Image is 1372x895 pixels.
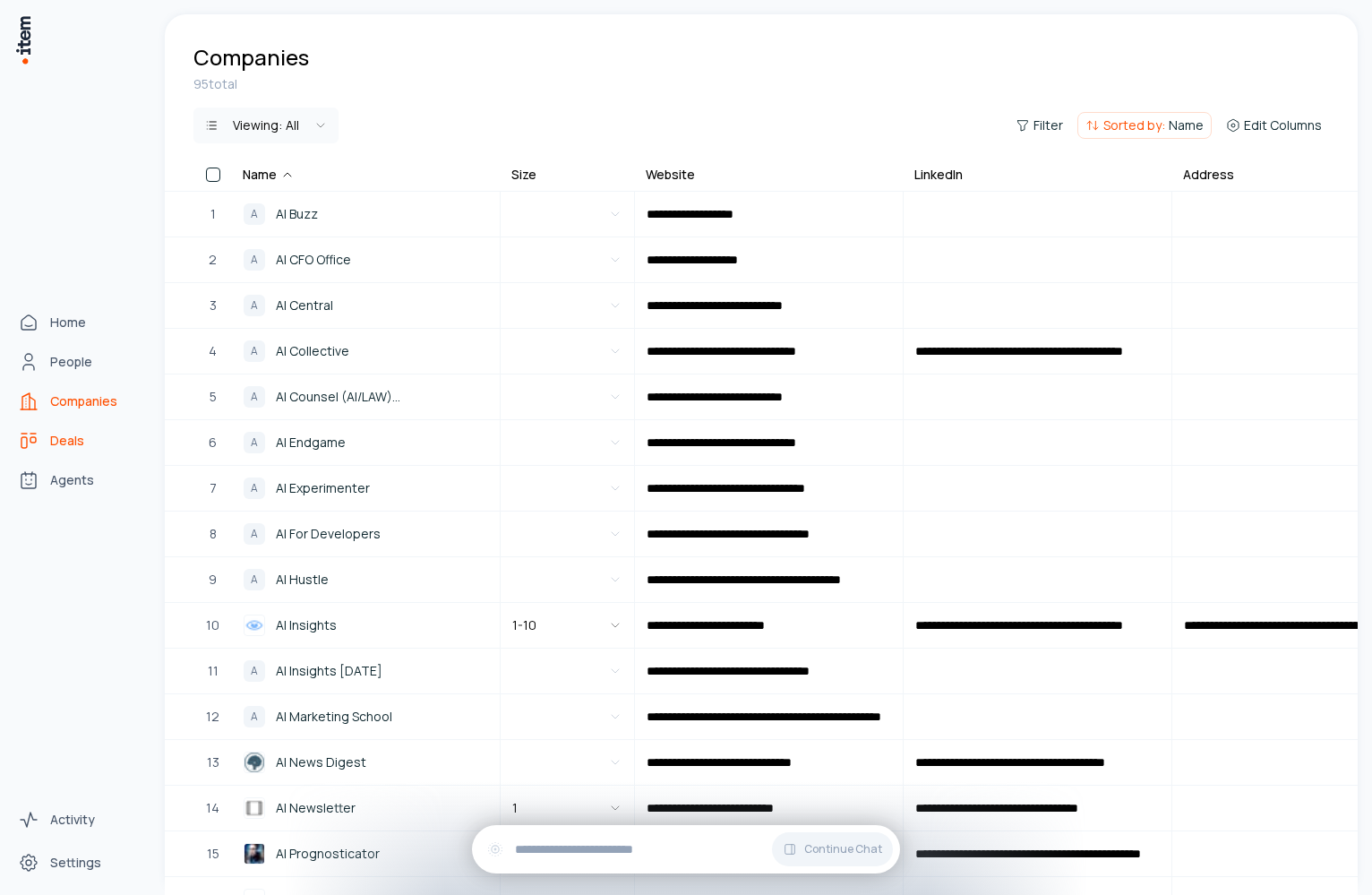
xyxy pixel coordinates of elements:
[1169,116,1204,134] span: Name
[210,478,217,498] span: 7
[209,433,217,452] span: 6
[14,14,32,65] img: Item Brain Logo
[207,753,219,772] span: 13
[233,650,499,693] a: AAI Insights [DATE]
[233,558,499,601] a: AAI Hustle
[244,295,265,316] div: A
[11,344,147,380] a: People
[233,193,499,236] a: AAI Buzz
[244,797,265,819] img: AI Newsletter
[244,843,265,865] img: AI Prognosticator
[50,432,84,450] span: Deals
[276,204,318,224] span: AI Buzz
[472,825,900,873] div: Continue Chat
[210,387,217,407] span: 5
[244,386,265,408] div: A
[276,570,329,589] span: AI Hustle
[50,811,95,829] span: Activity
[209,341,217,361] span: 4
[646,166,695,184] div: Website
[233,467,499,510] a: AAI Experimenter
[276,387,488,407] span: AI Counsel (AI/LAW) NEWS+PODCAST
[1033,116,1063,134] span: Filter
[206,798,219,818] span: 14
[193,43,309,72] h1: Companies
[914,166,963,184] div: LinkedIn
[50,392,117,410] span: Companies
[276,615,337,635] span: AI Insights
[210,204,216,224] span: 1
[772,832,893,866] button: Continue Chat
[11,845,147,881] a: Settings
[207,844,219,864] span: 15
[244,706,265,727] div: A
[233,512,499,555] a: AAI For Developers
[193,75,1329,93] div: 95 total
[276,250,351,270] span: AI CFO Office
[1183,166,1234,184] div: Address
[233,787,499,830] a: AI NewsletterAI Newsletter
[233,695,499,738] a: AAI Marketing School
[244,249,265,271] div: A
[243,166,295,184] div: Name
[206,707,219,727] span: 12
[209,250,217,270] span: 2
[50,314,86,331] span: Home
[11,423,147,459] a: Deals
[276,341,349,361] span: AI Collective
[276,844,380,864] span: AI Prognosticator
[50,471,94,489] span: Agents
[244,432,265,453] div: A
[233,116,299,134] div: Viewing:
[50,353,92,371] span: People
[1219,113,1329,138] button: Edit Columns
[210,296,217,315] span: 3
[208,661,219,681] span: 11
[244,752,265,773] img: AI News Digest
[11,305,147,340] a: Home
[244,660,265,682] div: A
[276,753,366,772] span: AI News Digest
[276,296,333,315] span: AI Central
[1077,112,1212,139] button: Sorted by:Name
[233,284,499,327] a: AAI Central
[804,842,882,856] span: Continue Chat
[244,569,265,590] div: A
[233,741,499,784] a: AI News DigestAI News Digest
[276,661,382,681] span: AI Insights [DATE]
[244,478,265,499] div: A
[11,462,147,498] a: Agents
[11,802,147,838] a: Activity
[233,832,499,875] a: AI PrognosticatorAI Prognosticator
[209,570,217,589] span: 9
[511,166,536,184] div: Size
[276,433,346,452] span: AI Endgame
[1244,116,1322,134] span: Edit Columns
[1103,116,1165,134] span: Sorted by:
[50,854,101,872] span: Settings
[233,330,499,373] a: AAI Collective
[233,375,499,418] a: AAI Counsel (AI/LAW) NEWS+PODCAST
[244,615,265,636] img: AI Insights
[276,707,392,727] span: AI Marketing School
[276,478,370,498] span: AI Experimenter
[210,524,217,544] span: 8
[1008,113,1070,138] button: Filter
[244,203,265,225] div: A
[206,615,219,635] span: 10
[276,798,356,818] span: AI Newsletter
[233,421,499,464] a: AAI Endgame
[244,523,265,545] div: A
[244,340,265,362] div: A
[276,524,381,544] span: AI For Developers
[11,383,147,419] a: Companies
[233,604,499,647] a: AI InsightsAI Insights
[233,238,499,281] a: AAI CFO Office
